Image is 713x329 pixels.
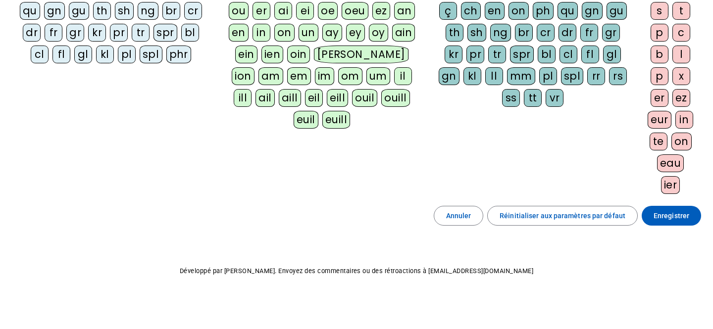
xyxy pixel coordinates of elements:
[342,2,368,20] div: oeu
[74,46,92,63] div: gl
[234,89,252,107] div: ill
[675,111,693,129] div: in
[184,2,202,20] div: cr
[258,67,283,85] div: am
[657,154,684,172] div: eau
[381,89,409,107] div: ouill
[110,24,128,42] div: pr
[327,89,348,107] div: eill
[650,133,667,150] div: te
[561,67,584,85] div: spl
[88,24,106,42] div: kr
[581,46,599,63] div: fl
[366,67,390,85] div: um
[287,67,311,85] div: em
[305,89,323,107] div: eil
[8,265,705,277] p: Développé par [PERSON_NAME]. Envoyez des commentaires ou des rétroactions à [EMAIL_ADDRESS][DOMAI...
[587,67,605,85] div: rr
[463,67,481,85] div: kl
[672,46,690,63] div: l
[461,2,481,20] div: ch
[322,111,350,129] div: euill
[279,89,301,107] div: aill
[538,46,556,63] div: bl
[31,46,49,63] div: cl
[651,24,668,42] div: p
[602,24,620,42] div: gr
[96,46,114,63] div: kl
[490,24,511,42] div: ng
[515,24,533,42] div: br
[533,2,554,20] div: ph
[648,111,671,129] div: eur
[546,89,563,107] div: vr
[500,210,625,222] span: Réinitialiser aux paramètres par défaut
[274,2,292,20] div: ai
[642,206,701,226] button: Enregistrer
[315,67,334,85] div: im
[651,67,668,85] div: p
[352,89,377,107] div: ouil
[153,24,177,42] div: spr
[181,24,199,42] div: bl
[52,46,70,63] div: fl
[296,2,314,20] div: ei
[44,2,65,20] div: gn
[394,67,412,85] div: il
[510,46,534,63] div: spr
[446,210,471,222] span: Annuler
[253,2,270,20] div: er
[115,2,134,20] div: sh
[261,46,284,63] div: ien
[229,2,249,20] div: ou
[138,2,158,20] div: ng
[232,67,255,85] div: ion
[162,2,180,20] div: br
[253,24,270,42] div: in
[580,24,598,42] div: fr
[466,46,484,63] div: pr
[299,24,318,42] div: un
[394,2,415,20] div: an
[118,46,136,63] div: pl
[672,89,690,107] div: ez
[539,67,557,85] div: pl
[651,2,668,20] div: s
[274,24,295,42] div: on
[229,24,249,42] div: en
[132,24,150,42] div: tr
[392,24,415,42] div: ain
[69,2,89,20] div: gu
[434,206,484,226] button: Annuler
[445,46,462,63] div: kr
[338,67,362,85] div: om
[346,24,365,42] div: ey
[487,206,638,226] button: Réinitialiser aux paramètres par défaut
[672,67,690,85] div: x
[322,24,342,42] div: ay
[582,2,603,20] div: gn
[524,89,542,107] div: tt
[467,24,486,42] div: sh
[485,2,505,20] div: en
[607,2,627,20] div: gu
[314,46,408,63] div: [PERSON_NAME]
[166,46,192,63] div: phr
[672,24,690,42] div: c
[509,2,529,20] div: on
[651,46,668,63] div: b
[560,46,577,63] div: cl
[369,24,388,42] div: oy
[66,24,84,42] div: gr
[537,24,555,42] div: cr
[45,24,62,42] div: fr
[235,46,257,63] div: ein
[559,24,576,42] div: dr
[439,67,459,85] div: gn
[488,46,506,63] div: tr
[651,89,668,107] div: er
[446,24,463,42] div: th
[140,46,162,63] div: spl
[558,2,578,20] div: qu
[661,176,680,194] div: ier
